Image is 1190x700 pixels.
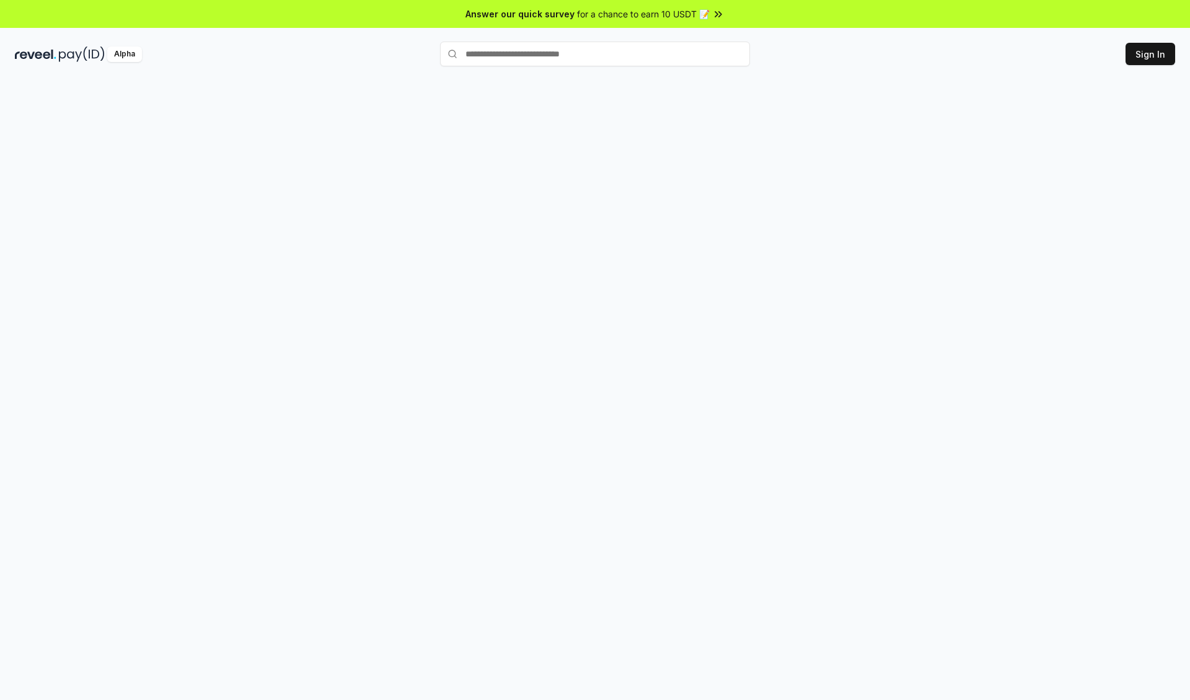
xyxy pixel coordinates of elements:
div: Alpha [107,47,142,62]
img: reveel_dark [15,47,56,62]
img: pay_id [59,47,105,62]
button: Sign In [1126,43,1175,65]
span: for a chance to earn 10 USDT 📝 [577,7,710,20]
span: Answer our quick survey [465,7,575,20]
